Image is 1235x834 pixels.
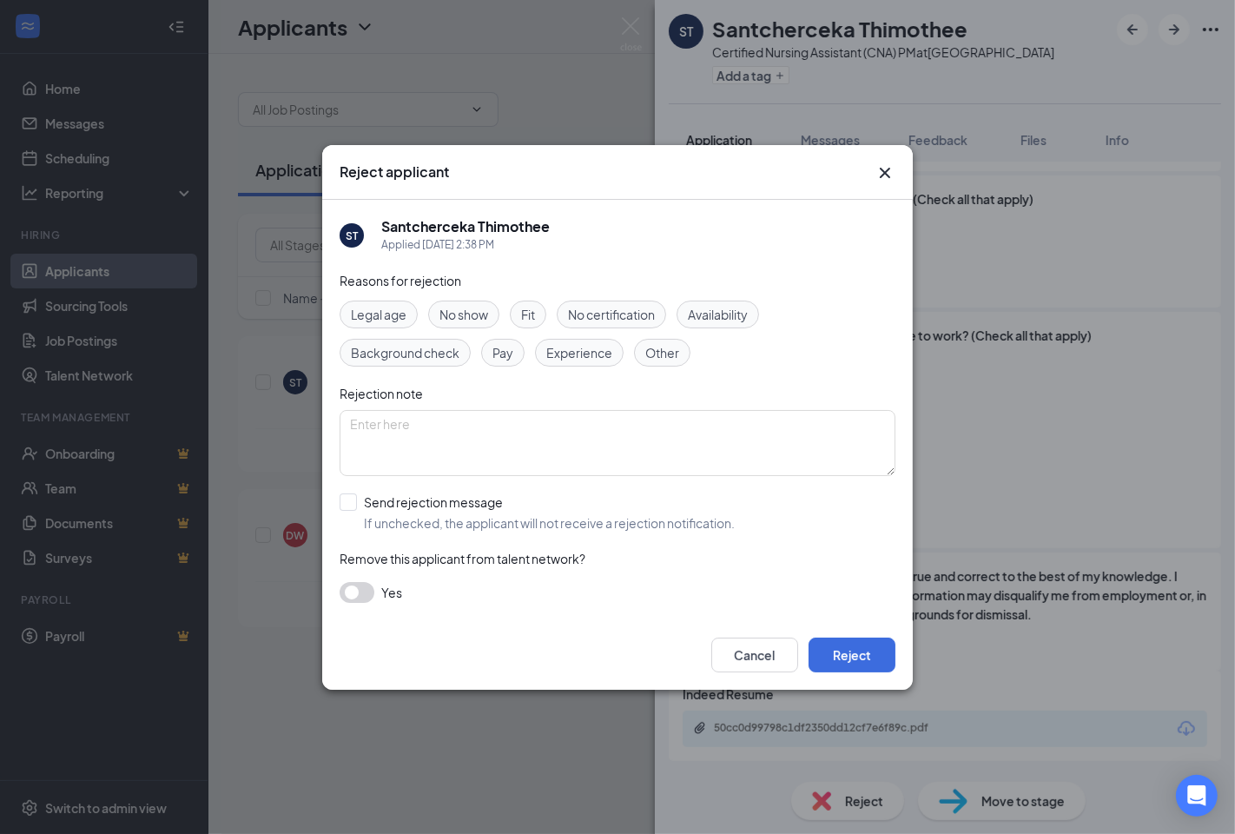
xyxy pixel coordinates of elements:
span: Fit [521,305,535,324]
button: Cancel [711,638,798,672]
svg: Cross [875,162,895,183]
span: Reasons for rejection [340,273,461,288]
button: Reject [809,638,895,672]
span: Yes [381,582,402,603]
span: No certification [568,305,655,324]
h3: Reject applicant [340,162,449,182]
span: Other [645,343,679,362]
button: Close [875,162,895,183]
span: Rejection note [340,386,423,401]
span: Background check [351,343,459,362]
span: Experience [546,343,612,362]
div: ST [346,228,358,242]
div: Applied [DATE] 2:38 PM [381,236,550,254]
span: Availability [688,305,748,324]
h5: Santcherceka Thimothee [381,217,550,236]
span: Pay [492,343,513,362]
span: No show [439,305,488,324]
div: Open Intercom Messenger [1176,775,1218,817]
span: Remove this applicant from talent network? [340,551,585,566]
span: Legal age [351,305,406,324]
